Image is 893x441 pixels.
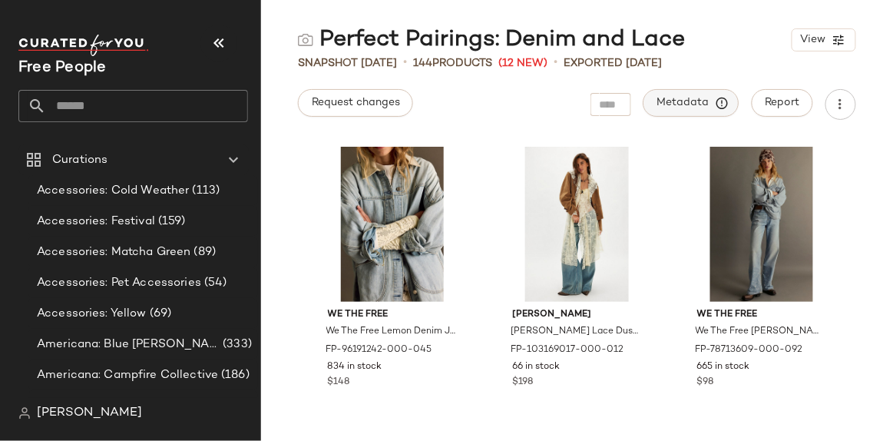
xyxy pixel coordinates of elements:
span: (89) [191,244,217,261]
span: Report [765,97,800,109]
span: Curations [52,151,107,169]
span: [PERSON_NAME] Lace Duster at Free People in White [511,325,640,339]
span: Request changes [311,97,400,109]
span: $98 [697,376,714,390]
span: • [554,54,557,72]
span: (12 New) [498,55,547,71]
span: Current Company Name [18,60,107,76]
button: Request changes [298,89,413,117]
span: • [403,54,407,72]
img: 78713609_092_a [685,147,839,302]
span: FP-78713609-000-092 [696,343,803,357]
span: FP-103169017-000-012 [511,343,623,357]
span: Accessories: Pet Accessories [37,274,201,292]
span: 66 in stock [512,360,560,374]
button: Report [752,89,813,117]
div: Perfect Pairings: Denim and Lace [298,25,685,55]
span: Accessories: Matcha Green [37,244,191,261]
span: [PERSON_NAME] [512,308,642,322]
span: Accessories: Yellow [37,305,147,323]
span: 144 [413,58,432,69]
span: View [800,34,826,46]
button: View [792,28,856,51]
p: Exported [DATE] [564,55,662,71]
img: cfy_white_logo.C9jOOHJF.svg [18,35,149,56]
button: Metadata [643,89,739,117]
span: (186) [218,366,250,384]
span: $198 [512,376,533,390]
span: [PERSON_NAME] [37,404,142,423]
img: svg%3e [298,32,313,48]
span: We The Free [PERSON_NAME] Baggy High-Rise Jeans at Free People in Light Wash, Size: 29 S [696,325,825,339]
span: 665 in stock [697,360,750,374]
span: (294) [220,397,252,415]
span: (54) [201,274,227,292]
span: Snapshot [DATE] [298,55,397,71]
img: 103169017_012_0 [500,147,654,302]
span: Americana: Blue [PERSON_NAME] Baby [37,336,220,353]
span: We The Free [328,308,458,322]
span: Accessories: Festival [37,213,155,230]
span: We The Free [697,308,827,322]
span: FP-96191242-000-045 [326,343,432,357]
span: $148 [328,376,350,390]
span: 834 in stock [328,360,382,374]
span: Americana: Country Line Festival [37,397,220,415]
img: svg%3e [18,407,31,419]
span: Metadata [657,96,726,110]
span: (159) [155,213,186,230]
img: 96191242_045_c [316,147,470,302]
span: We The Free Lemon Denim Jacket at Free People in Blue, Size: S [326,325,456,339]
span: (113) [190,182,220,200]
span: (333) [220,336,252,353]
div: Products [413,55,492,71]
span: Americana: Campfire Collective [37,366,218,384]
span: Accessories: Cold Weather [37,182,190,200]
span: (69) [147,305,172,323]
